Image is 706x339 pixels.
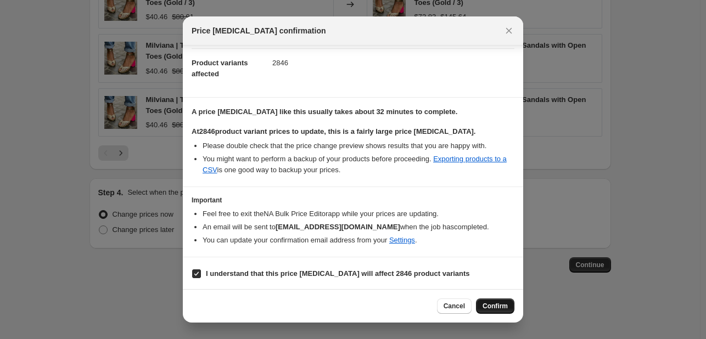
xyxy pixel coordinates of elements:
b: I understand that this price [MEDICAL_DATA] will affect 2846 product variants [206,269,470,278]
button: Close [501,23,517,38]
li: Feel free to exit the NA Bulk Price Editor app while your prices are updating. [203,208,514,219]
a: Settings [389,236,415,244]
h3: Important [192,196,514,205]
b: At 2846 product variant prices to update, this is a fairly large price [MEDICAL_DATA]. [192,127,475,135]
li: An email will be sent to when the job has completed . [203,222,514,233]
span: Confirm [483,302,508,310]
li: Please double check that the price change preview shows results that you are happy with. [203,140,514,151]
dd: 2846 [272,48,514,77]
a: Exporting products to a CSV [203,155,507,174]
b: A price [MEDICAL_DATA] like this usually takes about 32 minutes to complete. [192,108,457,116]
span: Cancel [444,302,465,310]
b: [EMAIL_ADDRESS][DOMAIN_NAME] [276,223,400,231]
button: Cancel [437,298,472,314]
span: Product variants affected [192,59,248,78]
li: You can update your confirmation email address from your . [203,235,514,246]
li: You might want to perform a backup of your products before proceeding. is one good way to backup ... [203,154,514,176]
span: Price [MEDICAL_DATA] confirmation [192,25,326,36]
button: Confirm [476,298,514,314]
